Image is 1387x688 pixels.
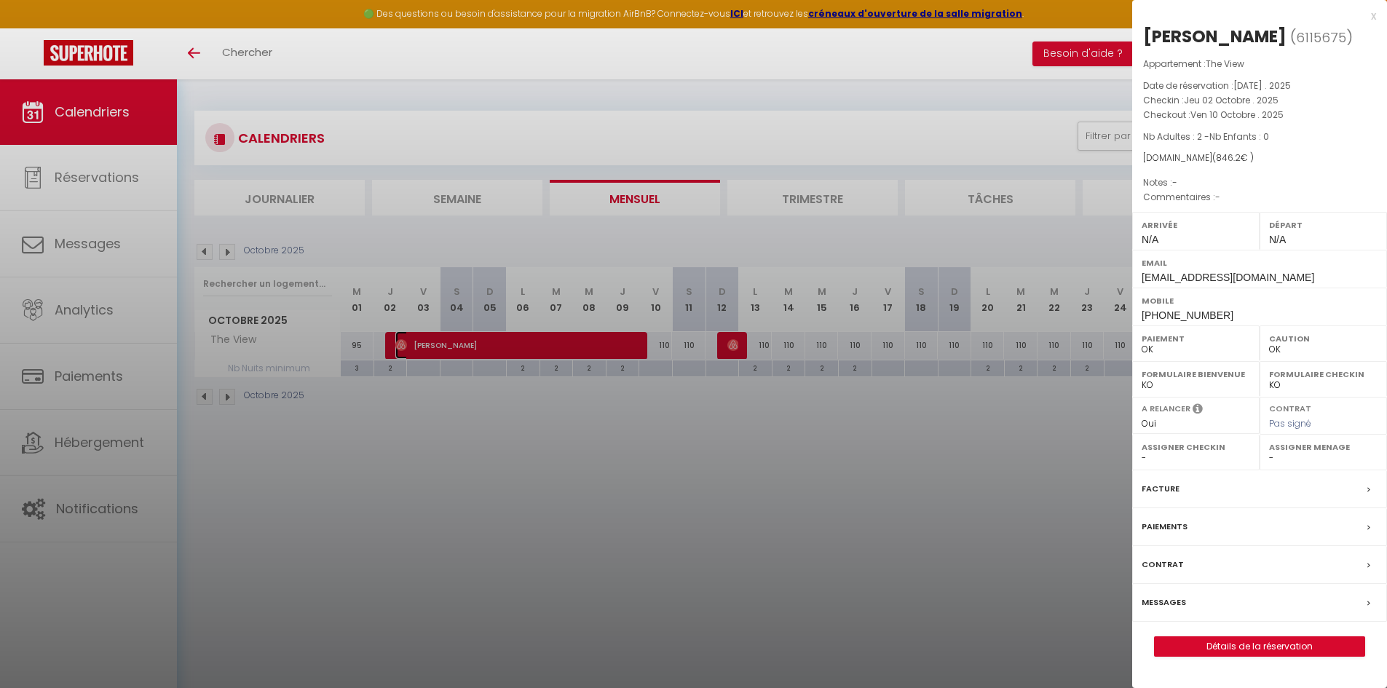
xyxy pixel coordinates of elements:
[1143,151,1376,165] div: [DOMAIN_NAME]
[1233,79,1291,92] span: [DATE] . 2025
[1216,151,1241,164] span: 846.2
[1142,557,1184,572] label: Contrat
[1132,7,1376,25] div: x
[1142,256,1378,270] label: Email
[1142,403,1190,415] label: A relancer
[1269,331,1378,346] label: Caution
[1184,94,1279,106] span: Jeu 02 Octobre . 2025
[12,6,55,50] button: Ouvrir le widget de chat LiveChat
[1142,234,1158,245] span: N/A
[1143,190,1376,205] p: Commentaires :
[1142,331,1250,346] label: Paiement
[1143,175,1376,190] p: Notes :
[1143,108,1376,122] p: Checkout :
[1142,440,1250,454] label: Assigner Checkin
[1142,595,1186,610] label: Messages
[1142,519,1188,534] label: Paiements
[1190,108,1284,121] span: Ven 10 Octobre . 2025
[1172,176,1177,189] span: -
[1142,293,1378,308] label: Mobile
[1142,367,1250,381] label: Formulaire Bienvenue
[1143,79,1376,93] p: Date de réservation :
[1142,309,1233,321] span: [PHONE_NUMBER]
[1269,403,1311,412] label: Contrat
[1269,440,1378,454] label: Assigner Menage
[1212,151,1254,164] span: ( € )
[1143,57,1376,71] p: Appartement :
[1143,93,1376,108] p: Checkin :
[1215,191,1220,203] span: -
[1269,218,1378,232] label: Départ
[1154,636,1365,657] button: Détails de la réservation
[1269,417,1311,430] span: Pas signé
[1142,272,1314,283] span: [EMAIL_ADDRESS][DOMAIN_NAME]
[1209,130,1269,143] span: Nb Enfants : 0
[1193,403,1203,419] i: Sélectionner OUI si vous souhaiter envoyer les séquences de messages post-checkout
[1143,25,1287,48] div: [PERSON_NAME]
[1143,130,1269,143] span: Nb Adultes : 2 -
[1296,28,1346,47] span: 6115675
[1142,481,1179,497] label: Facture
[1206,58,1244,70] span: The View
[1142,218,1250,232] label: Arrivée
[1155,637,1364,656] a: Détails de la réservation
[1269,234,1286,245] span: N/A
[1269,367,1378,381] label: Formulaire Checkin
[1290,27,1353,47] span: ( )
